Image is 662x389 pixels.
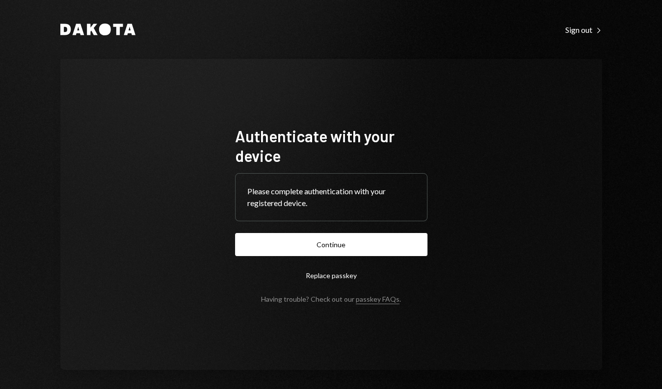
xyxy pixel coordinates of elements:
[235,264,427,287] button: Replace passkey
[565,24,602,35] a: Sign out
[247,185,415,209] div: Please complete authentication with your registered device.
[235,233,427,256] button: Continue
[261,295,401,303] div: Having trouble? Check out our .
[565,25,602,35] div: Sign out
[235,126,427,165] h1: Authenticate with your device
[356,295,399,304] a: passkey FAQs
